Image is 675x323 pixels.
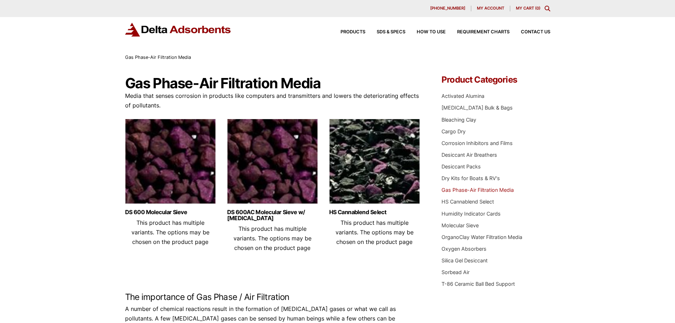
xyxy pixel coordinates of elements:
[536,6,539,11] span: 0
[441,117,476,123] a: Bleaching Clay
[417,30,446,34] span: How to Use
[234,225,311,251] span: This product has multiple variants. The options may be chosen on the product page
[125,292,421,302] h2: The importance of Gas Phase / Air Filtration
[521,30,550,34] span: Contact Us
[125,23,231,37] img: Delta Adsorbents
[125,209,216,215] a: DS 600 Molecular Sieve
[365,30,405,34] a: SDS & SPECS
[510,30,550,34] a: Contact Us
[329,30,365,34] a: Products
[227,209,318,221] a: DS 600AC Molecular Sieve w/ [MEDICAL_DATA]
[125,76,421,91] h1: Gas Phase-Air Filtration Media
[477,6,504,10] span: My account
[441,222,479,228] a: Molecular Sieve
[125,55,191,60] span: Gas Phase-Air Filtration Media
[405,30,446,34] a: How to Use
[441,105,513,111] a: [MEDICAL_DATA] Bulk & Bags
[377,30,405,34] span: SDS & SPECS
[441,281,515,287] a: T-86 Ceramic Ball Bed Support
[441,269,469,275] a: Sorbead Air
[545,6,550,11] div: Toggle Modal Content
[441,211,501,217] a: Humidity Indicator Cards
[441,152,497,158] a: Desiccant Air Breathers
[329,209,420,215] a: HS Cannablend Select
[471,6,510,11] a: My account
[441,187,514,193] a: Gas Phase-Air Filtration Media
[424,6,471,11] a: [PHONE_NUMBER]
[131,219,209,245] span: This product has multiple variants. The options may be chosen on the product page
[441,76,550,84] h4: Product Categories
[336,219,414,245] span: This product has multiple variants. The options may be chosen on the product page
[441,257,488,263] a: Silica Gel Desiccant
[441,163,481,169] a: Desiccant Packs
[125,91,421,110] p: Media that senses corrosion in products like computers and transmitters and lowers the deteriorat...
[457,30,510,34] span: Requirement Charts
[516,6,540,11] a: My Cart (0)
[441,93,484,99] a: Activated Alumina
[441,175,500,181] a: Dry Kits for Boats & RV's
[441,128,466,134] a: Cargo Dry
[441,246,486,252] a: Oxygen Absorbers
[430,6,465,10] span: [PHONE_NUMBER]
[341,30,365,34] span: Products
[446,30,510,34] a: Requirement Charts
[441,140,513,146] a: Corrosion Inhibitors and Films
[441,199,494,205] a: HS Cannablend Select
[441,234,522,240] a: OrganoClay Water Filtration Media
